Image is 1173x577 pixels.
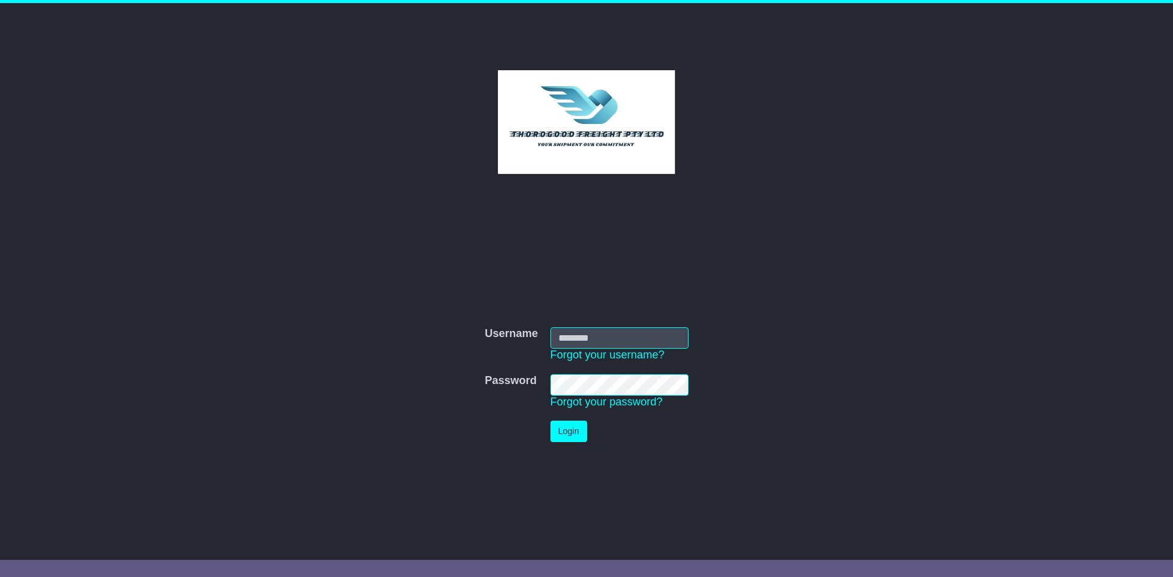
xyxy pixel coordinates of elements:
[484,374,536,388] label: Password
[550,421,587,442] button: Login
[484,327,538,341] label: Username
[498,70,676,174] img: Thorogood Freight Pty Ltd
[550,349,665,361] a: Forgot your username?
[550,396,663,408] a: Forgot your password?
